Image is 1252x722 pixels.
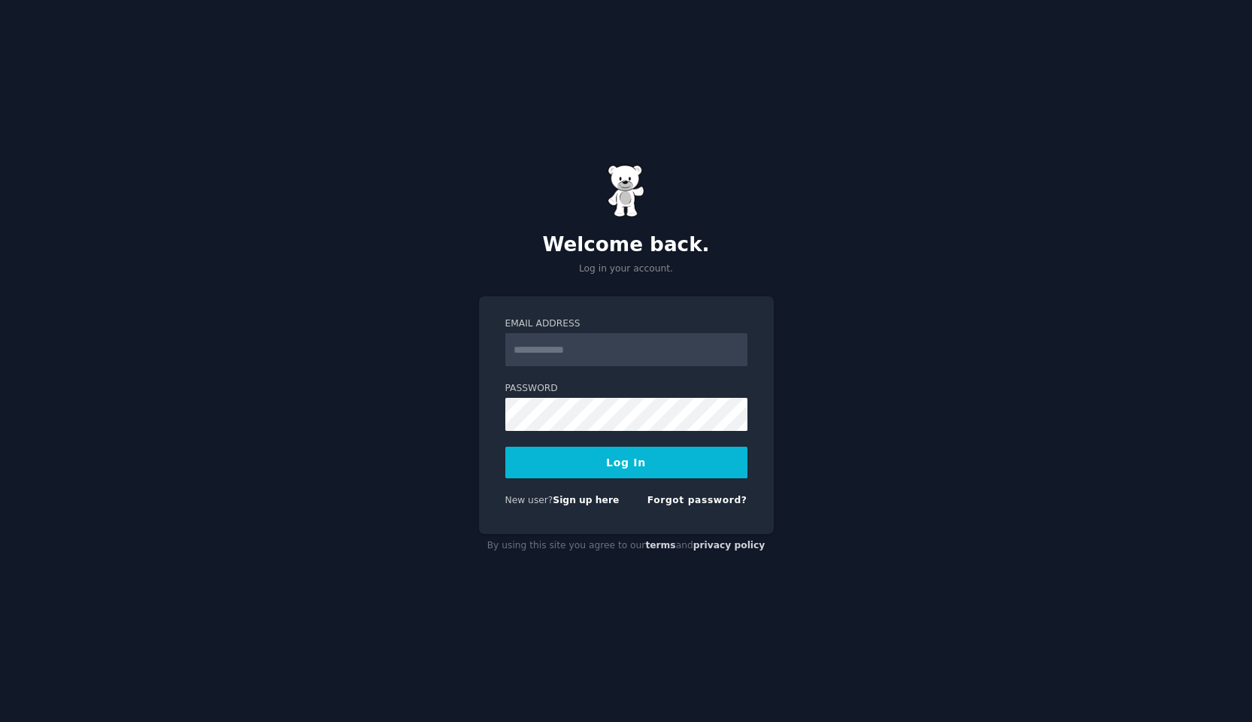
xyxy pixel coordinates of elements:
h2: Welcome back. [479,233,774,257]
p: Log in your account. [479,262,774,276]
a: terms [645,540,675,551]
img: Gummy Bear [608,165,645,217]
a: Forgot password? [647,495,747,505]
span: New user? [505,495,553,505]
label: Password [505,382,747,396]
div: By using this site you agree to our and [479,534,774,558]
a: Sign up here [553,495,619,505]
a: privacy policy [693,540,765,551]
button: Log In [505,447,747,478]
label: Email Address [505,317,747,331]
